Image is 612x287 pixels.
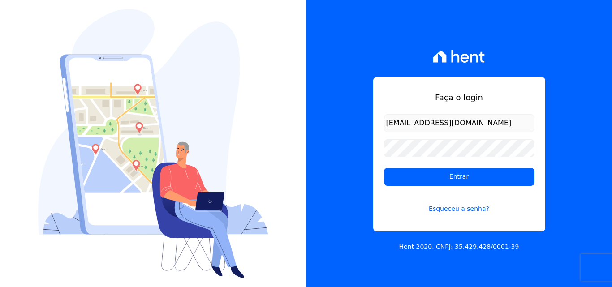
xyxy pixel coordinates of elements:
[384,168,534,186] input: Entrar
[38,9,268,278] img: Login
[384,91,534,103] h1: Faça o login
[384,114,534,132] input: Email
[399,242,519,252] p: Hent 2020. CNPJ: 35.429.428/0001-39
[384,193,534,214] a: Esqueceu a senha?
